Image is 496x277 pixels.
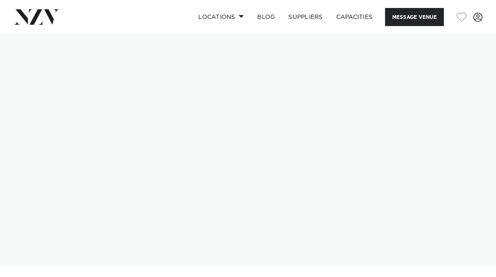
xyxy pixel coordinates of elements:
button: Message Venue [385,8,444,26]
img: nzv-logo.png [13,9,59,24]
a: Locations [192,8,251,26]
a: BLOG [251,8,282,26]
a: SUPPLIERS [282,8,329,26]
a: Capacities [330,8,380,26]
